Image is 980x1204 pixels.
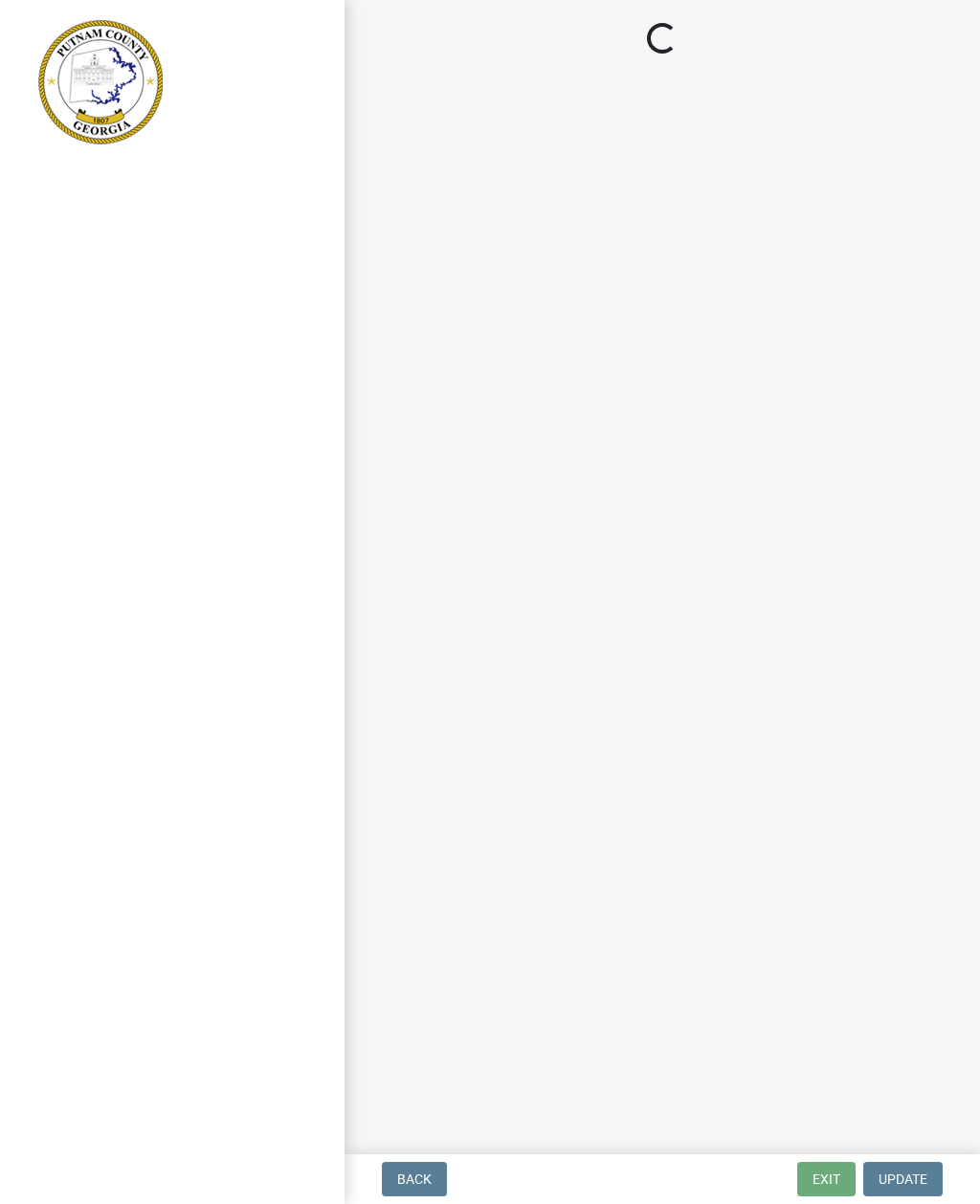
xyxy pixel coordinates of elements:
img: Putnam County, Georgia [38,20,163,144]
span: Update [879,1171,927,1187]
button: Back [382,1162,447,1196]
button: Update [863,1162,943,1196]
span: Back [397,1171,432,1187]
button: Exit [797,1162,856,1196]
